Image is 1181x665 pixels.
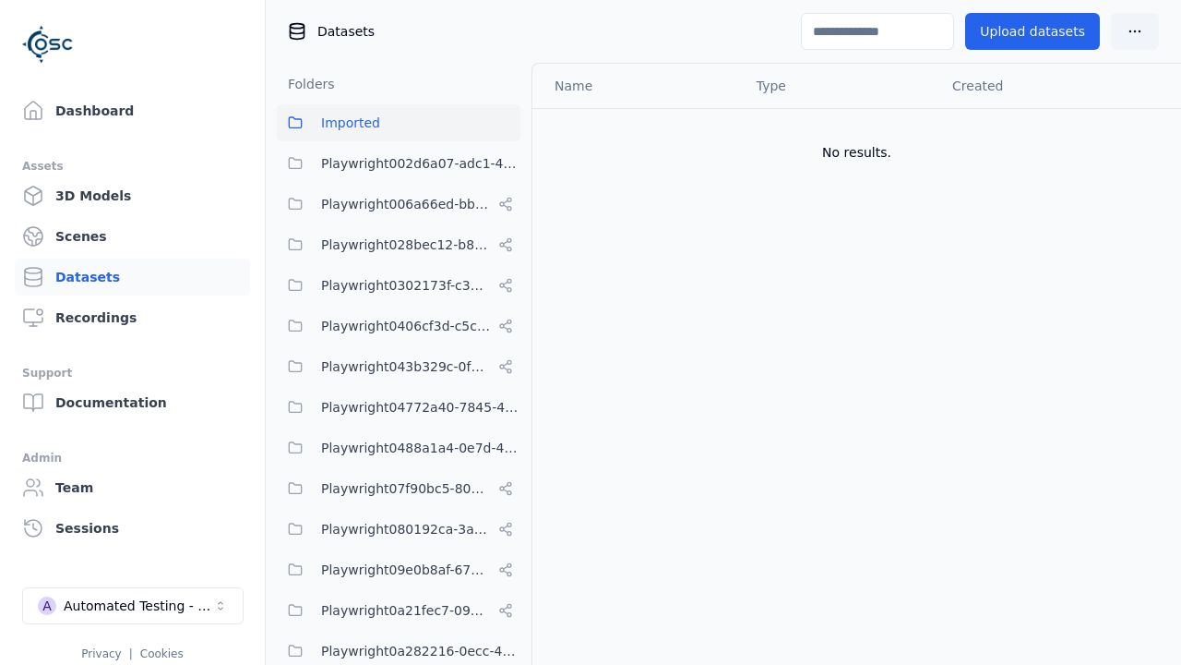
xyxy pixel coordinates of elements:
[38,597,56,615] div: A
[22,362,243,384] div: Support
[277,389,520,426] button: Playwright04772a40-7845-40f2-bf94-f85d29927f9d
[321,640,520,662] span: Playwright0a282216-0ecc-4192-904d-1db5382f43aa
[321,193,491,215] span: Playwright006a66ed-bbfa-4b84-a6f2-8b03960da6f1
[321,518,491,540] span: Playwright080192ca-3ab8-4170-8689-2c2dffafb10d
[15,469,250,506] a: Team
[22,18,74,70] img: Logo
[22,155,243,177] div: Assets
[15,259,250,296] a: Datasets
[22,587,244,624] button: Select a workspace
[277,267,520,304] button: Playwright0302173f-c313-40eb-a2c1-2f14b0f3806f
[965,13,1100,50] button: Upload datasets
[15,92,250,129] a: Dashboard
[937,64,1151,108] th: Created
[64,597,213,615] div: Automated Testing - Playwright
[321,396,520,418] span: Playwright04772a40-7845-40f2-bf94-f85d29927f9d
[277,551,520,588] button: Playwright09e0b8af-6797-487c-9a58-df45af994400
[321,478,491,500] span: Playwright07f90bc5-80d1-4d58-862e-051c9f56b799
[321,234,491,256] span: Playwright028bec12-b853-4041-8716-f34111cdbd0b
[321,274,491,296] span: Playwright0302173f-c313-40eb-a2c1-2f14b0f3806f
[277,592,520,629] button: Playwright0a21fec7-093e-446e-ac90-feefe60349da
[321,559,491,581] span: Playwright09e0b8af-6797-487c-9a58-df45af994400
[277,226,520,263] button: Playwright028bec12-b853-4041-8716-f34111cdbd0b
[277,308,520,345] button: Playwright0406cf3d-c5c6-4809-a891-d4d7aaf60441
[321,437,520,459] span: Playwright0488a1a4-0e7d-4299-bdea-dd156cc484d6
[15,384,250,421] a: Documentation
[277,511,520,548] button: Playwright080192ca-3ab8-4170-8689-2c2dffafb10d
[140,647,184,660] a: Cookies
[15,510,250,547] a: Sessions
[22,447,243,469] div: Admin
[15,218,250,255] a: Scenes
[321,599,491,622] span: Playwright0a21fec7-093e-446e-ac90-feefe60349da
[15,299,250,336] a: Recordings
[277,186,520,223] button: Playwright006a66ed-bbfa-4b84-a6f2-8b03960da6f1
[321,356,491,378] span: Playwright043b329c-0fea-4eef-a1dd-c1b85d96f68d
[317,22,375,41] span: Datasets
[81,647,121,660] a: Privacy
[277,75,335,93] h3: Folders
[321,315,491,337] span: Playwright0406cf3d-c5c6-4809-a891-d4d7aaf60441
[742,64,937,108] th: Type
[277,470,520,507] button: Playwright07f90bc5-80d1-4d58-862e-051c9f56b799
[129,647,133,660] span: |
[321,152,520,175] span: Playwright002d6a07-adc1-4c24-b05e-c31b39d5c727
[532,64,742,108] th: Name
[277,145,520,182] button: Playwright002d6a07-adc1-4c24-b05e-c31b39d5c727
[532,108,1181,197] td: No results.
[15,177,250,214] a: 3D Models
[321,112,380,134] span: Imported
[277,104,520,141] button: Imported
[277,429,520,466] button: Playwright0488a1a4-0e7d-4299-bdea-dd156cc484d6
[277,348,520,385] button: Playwright043b329c-0fea-4eef-a1dd-c1b85d96f68d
